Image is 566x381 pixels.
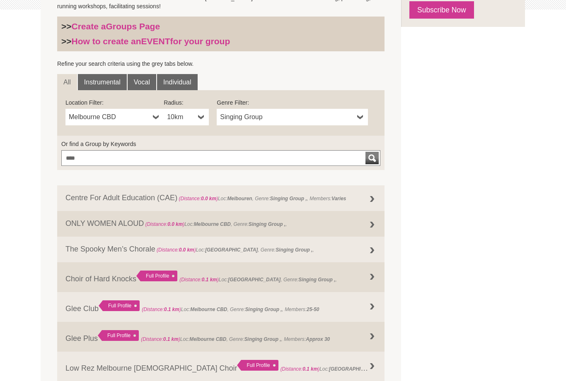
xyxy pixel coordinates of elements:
[237,360,278,371] div: Full Profile
[57,211,385,237] a: ONLY WOMEN ALOUD (Distance:0.0 km)Loc:Melbourne CBD, Genre:Singing Group ,,
[141,36,170,46] strong: EVENT
[57,74,77,91] a: All
[57,292,385,322] a: Glee Club Full Profile (Distance:0.1 km)Loc:Melbourne CBD, Genre:Singing Group ,, Members:25-50
[331,196,346,201] strong: Varies
[78,74,127,91] a: Instrumental
[179,196,218,201] span: (Distance: )
[244,336,281,342] strong: Singing Group ,
[57,237,385,262] a: The Spooky Men’s Chorale (Distance:0.0 km)Loc:[GEOGRAPHIC_DATA], Genre:Singing Group ,,
[249,221,285,227] strong: Singing Group ,
[194,221,231,227] strong: Melbourne CBD
[298,277,335,283] strong: Singing Group ,
[189,336,226,342] strong: Melbourne CBD
[141,336,180,342] span: (Distance: )
[61,36,380,47] h3: >>
[281,364,467,372] span: Loc: , Genre: , Members:
[61,21,380,32] h3: >>
[157,247,196,253] span: (Distance: )
[164,98,209,107] label: Radius:
[65,98,164,107] label: Location Filter:
[163,336,179,342] strong: 0.1 km
[61,140,380,148] label: Or find a Group by Keywords
[57,60,385,68] p: Refine your search criteria using the grey tabs below.
[57,322,385,352] a: Glee Plus Full Profile (Distance:0.1 km)Loc:Melbourne CBD, Genre:Singing Group ,, Members:Approx 30
[270,196,307,201] strong: Singing Group ,
[141,336,330,342] span: Loc: , Genre: , Members:
[144,221,287,227] span: Loc: , Genre: ,
[276,247,312,253] strong: Singing Group ,
[281,366,320,372] span: (Distance: )
[167,221,183,227] strong: 0.0 km
[217,98,368,107] label: Genre Filter:
[69,112,150,122] span: Melbourne CBD
[201,196,216,201] strong: 0.0 km
[205,247,258,253] strong: [GEOGRAPHIC_DATA]
[136,271,177,281] div: Full Profile
[409,1,474,19] a: Subscribe Now
[228,277,281,283] strong: [GEOGRAPHIC_DATA]
[157,74,198,91] a: Individual
[220,112,354,122] span: Singing Group
[307,307,319,312] strong: 25-50
[145,221,185,227] span: (Distance: )
[306,336,330,342] strong: Approx 30
[217,109,368,125] a: Singing Group
[177,196,346,201] span: Loc: , Genre: , Members:
[164,109,209,125] a: 10km
[128,74,156,91] a: Vocal
[57,262,385,292] a: Choir of Hard Knocks Full Profile (Distance:0.1 km)Loc:[GEOGRAPHIC_DATA], Genre:Singing Group ,,
[142,307,319,312] span: Loc: , Genre: , Members:
[245,307,282,312] strong: Singing Group ,
[167,112,195,122] span: 10km
[72,36,230,46] a: How to create anEVENTfor your group
[302,366,318,372] strong: 0.1 km
[72,22,160,31] a: Create aGroups Page
[65,109,164,125] a: Melbourne CBD
[190,307,227,312] strong: Melbourne CBD
[202,277,217,283] strong: 0.1 km
[227,196,252,201] strong: Melbouren
[98,330,139,341] div: Full Profile
[179,247,194,253] strong: 0.0 km
[99,300,140,311] div: Full Profile
[329,364,382,372] strong: [GEOGRAPHIC_DATA]
[57,185,385,211] a: Centre For Adult Education (CAE) (Distance:0.0 km)Loc:Melbouren, Genre:Singing Group ,, Members:V...
[142,307,181,312] span: (Distance: )
[179,277,219,283] span: (Distance: )
[106,22,160,31] strong: Groups Page
[155,247,314,253] span: Loc: , Genre: ,
[179,277,337,283] span: Loc: , Genre: ,
[164,307,179,312] strong: 0.1 km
